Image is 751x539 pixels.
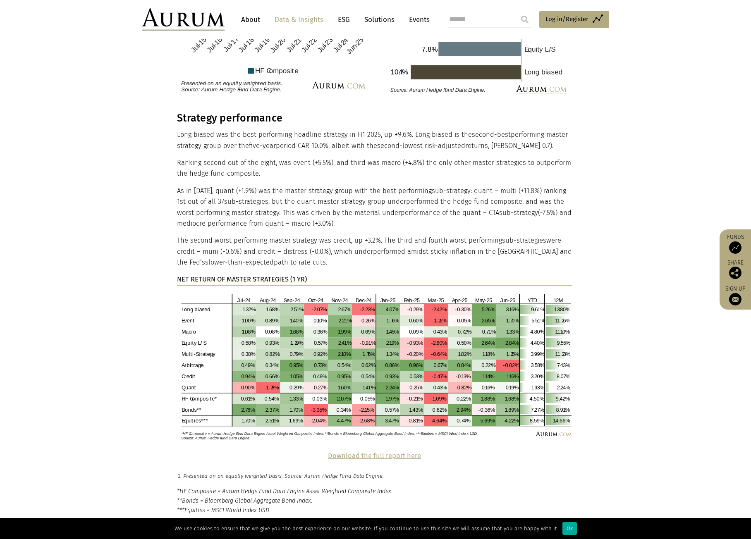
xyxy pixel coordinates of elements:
[270,12,328,27] a: Data & Insights
[249,142,276,150] span: five-year
[729,293,741,305] img: Sign up to our newsletter
[724,260,747,279] div: Share
[724,285,747,305] a: Sign up
[502,236,546,244] span: sub-strategies
[545,14,588,24] span: Log in/Register
[177,112,572,124] h3: Strategy performance
[360,12,399,27] a: Solutions
[183,473,384,479] em: Presented on an equally weighted basis. Source: Aurum Hedge Fund Data Engine.
[539,11,609,28] a: Log in/Register
[142,8,225,31] img: Aurum
[405,12,430,27] a: Events
[517,11,533,28] input: Submit
[177,487,574,515] p: *HF Composite = Aurum Hedge Fund Data Engine Asset Weighted Composite Index. **Bonds = Bloomberg ...
[224,198,268,205] span: sub-strategies
[729,267,741,279] img: Share this post
[377,142,423,150] span: second-lowest
[177,129,572,151] p: Long biased was the best performing headline strategy in H1 2025, up +9.6%. Long biased is the pe...
[472,131,511,138] span: second-best
[499,209,538,217] span: sub-strategy
[177,157,572,179] p: Ranking second out of the eight, was event (+5.5%), and third was macro (+4.8%) the only other ma...
[177,186,572,229] p: As in [DATE], quant (+1.9%) was the master strategy group with the best performing : quant – mult...
[562,522,577,535] div: Ok
[237,12,264,27] a: About
[334,12,354,27] a: ESG
[205,258,274,266] span: slower-than-expected
[425,142,465,150] span: risk-adjusted
[328,452,421,460] a: Download the full report here
[432,187,471,195] span: sub-strategy
[177,275,307,283] strong: NET RETURN OF MASTER STRATEGIES (1 YR)
[729,241,741,254] img: Access Funds
[724,234,747,254] a: Funds
[177,235,572,268] p: The second worst performing master strategy was credit, up +3.2%. The third and fourth worst perf...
